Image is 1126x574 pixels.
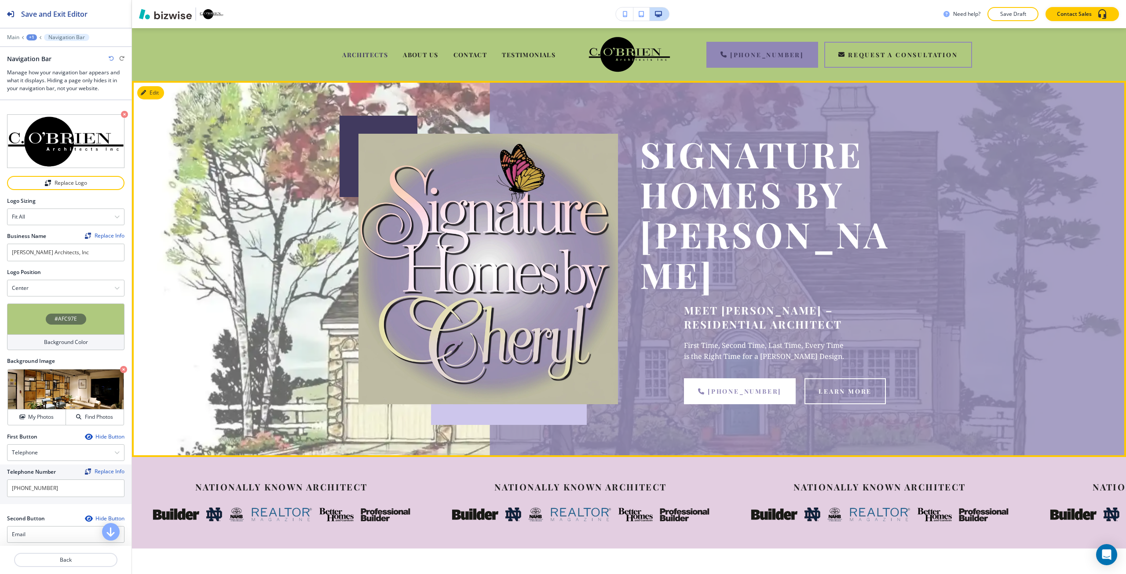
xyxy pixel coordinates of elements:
[440,481,704,493] p: Nationally known Architect
[21,9,88,19] h2: Save and Exit Editor
[85,233,91,239] img: Replace
[45,180,51,186] img: Replace
[706,42,818,68] a: [PHONE_NUMBER]
[26,34,37,40] button: +1
[85,233,124,239] button: ReplaceReplace Info
[44,338,88,346] h4: Background Color
[137,86,164,99] button: Edit
[999,10,1027,18] p: Save Draft
[739,481,1003,493] p: Nationally known Architect
[7,54,51,63] h2: Navigation Bar
[12,530,26,538] h4: Email
[7,34,19,40] button: Main
[684,351,899,362] p: is the Right Time for a [PERSON_NAME] Design.
[739,505,1003,525] img: 06bb6cef2cedd96f82c49ed9668be00b.webp
[7,197,36,205] h2: Logo Sizing
[7,114,124,168] img: logo
[141,481,405,493] p: Nationally known Architect
[684,303,899,331] p: Meet [PERSON_NAME] – Residential Architect
[14,553,117,567] button: Back
[953,10,980,18] h3: Need help?
[66,409,124,425] button: Find Photos
[824,42,972,68] a: Request a Consultation
[85,233,124,239] div: Replace Info
[200,9,223,19] img: Your Logo
[7,303,124,350] button: #AFC97EBackground Color
[1046,7,1119,21] button: Contact Sales
[640,134,899,294] p: Signature Homes by [PERSON_NAME]
[85,468,91,475] img: Replace
[139,9,192,19] img: Bizwise Logo
[684,340,899,351] p: First Time, Second Time, Last Time, Every Time
[7,176,124,190] button: ReplaceReplace Logo
[85,515,124,522] button: Hide Button
[440,505,704,525] img: 06bb6cef2cedd96f82c49ed9668be00b.webp
[12,284,29,292] h4: Center
[403,51,438,59] span: ABOUT US
[48,34,85,40] p: Navigation Bar
[7,357,124,365] h2: Background Image
[453,51,487,59] span: CONTACT
[1057,10,1092,18] p: Contact Sales
[7,69,124,92] h3: Manage how your navigation bar appears and what it displays. Hiding a page only hides it in your ...
[358,134,618,404] img: a95c36885548719204dd52a96cdb244e.webp
[12,213,25,221] h4: Fit all
[85,233,124,240] span: Find and replace this information across Bizwise
[7,232,46,240] h2: Business Name
[141,505,405,525] img: 06bb6cef2cedd96f82c49ed9668be00b.webp
[12,449,38,457] h4: Telephone
[28,413,54,421] h4: My Photos
[85,433,124,440] button: Hide Button
[7,433,37,441] h2: First Button
[502,51,556,59] span: TESTIMONIALS
[8,180,124,186] div: Replace Logo
[7,268,41,276] h2: Logo Position
[7,369,124,426] div: My PhotosFind Photos
[85,468,124,475] span: Find and replace this information across Bizwise
[7,515,45,523] h2: Second Button
[15,556,117,564] p: Back
[85,468,124,475] button: ReplaceReplace Info
[85,468,124,475] div: Replace Info
[1096,544,1117,565] div: Open Intercom Messenger
[987,7,1038,21] button: Save Draft
[7,479,124,497] input: Ex. 561-222-1111
[85,413,113,421] h4: Find Photos
[55,315,77,323] h4: #AFC97E
[44,34,89,41] button: Navigation Bar
[589,36,670,73] img: C. O'Brien Architects, Inc
[8,409,66,425] button: My Photos
[7,468,56,476] h2: Telephone Number
[342,51,388,59] span: ARCHITECTS
[804,378,886,404] button: Learn More
[684,378,796,404] a: [PHONE_NUMBER]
